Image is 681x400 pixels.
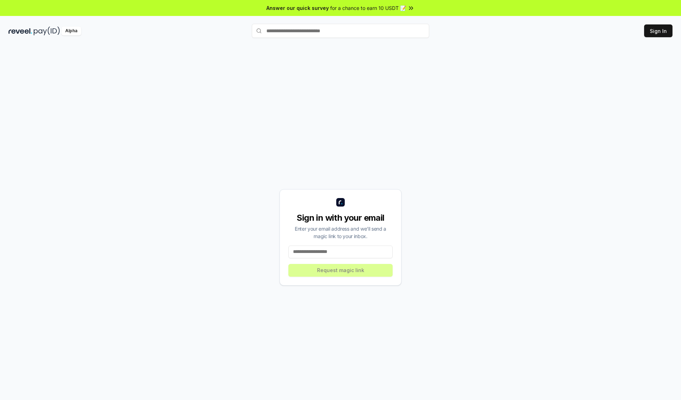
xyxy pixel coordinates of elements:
span: for a chance to earn 10 USDT 📝 [330,4,406,12]
img: logo_small [336,198,345,207]
img: reveel_dark [9,27,32,35]
span: Answer our quick survey [266,4,329,12]
div: Alpha [61,27,81,35]
button: Sign In [644,24,672,37]
img: pay_id [34,27,60,35]
div: Enter your email address and we’ll send a magic link to your inbox. [288,225,393,240]
div: Sign in with your email [288,212,393,224]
